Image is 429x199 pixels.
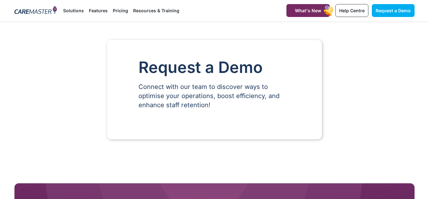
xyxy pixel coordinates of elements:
a: Request a Demo [372,4,415,17]
h1: Request a Demo [138,59,291,76]
span: What's New [295,8,321,13]
a: What's New [286,4,330,17]
span: Help Centre [339,8,365,13]
p: Connect with our team to discover ways to optimise your operations, boost efficiency, and enhance... [138,82,291,110]
a: Help Centre [335,4,368,17]
span: Request a Demo [376,8,411,13]
img: CareMaster Logo [14,6,57,15]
